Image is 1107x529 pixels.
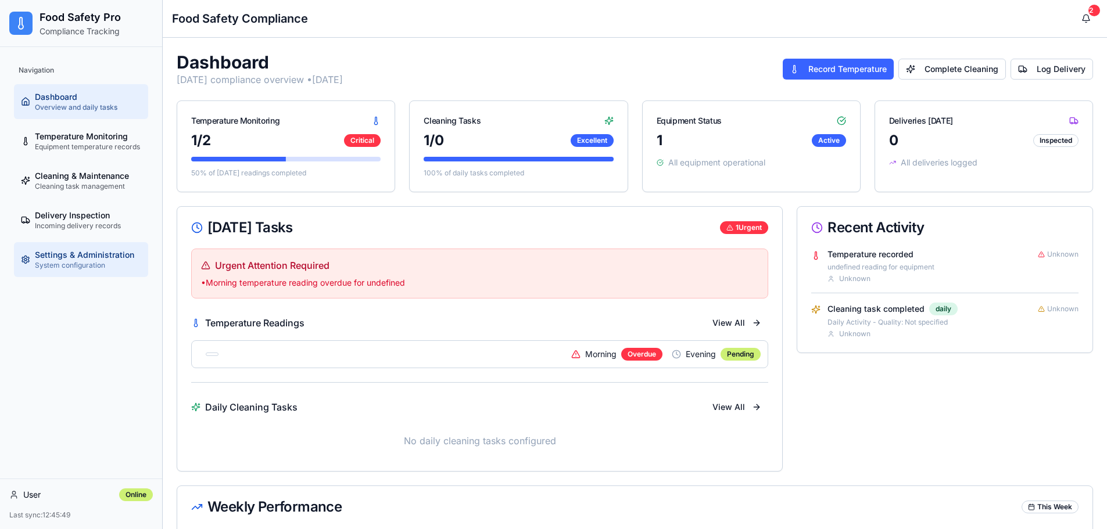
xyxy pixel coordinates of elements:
p: undefined reading for equipment [827,262,1079,272]
h2: Food Safety Pro [40,9,121,26]
div: Equipment Status [657,115,722,127]
h4: Urgent Attention Required [201,258,758,272]
div: 2 [1088,5,1100,16]
div: Pending [721,348,761,361]
a: Delivery InspectionIncoming delivery records [14,203,148,237]
div: 1 Urgent [720,221,768,234]
span: Unknown [1047,250,1079,259]
span: Temperature Monitoring [35,131,128,142]
span: User [23,489,41,501]
div: 0 [889,131,898,150]
div: Inspected [1033,134,1079,147]
div: 1 / 2 [191,131,211,150]
div: This Week [1022,501,1079,513]
p: Cleaning task completed [827,303,925,315]
h1: Food Safety Compliance [172,10,308,27]
span: Unknown [839,329,870,339]
div: Weekly Performance [207,500,342,514]
span: System configuration [35,261,105,270]
span: Cleaning task management [35,182,125,191]
div: [DATE] Tasks [191,221,293,235]
span: Incoming delivery records [35,221,121,231]
span: Dashboard [35,91,77,103]
p: 50 % of [DATE] readings completed [191,168,381,178]
a: Log Delivery [1011,59,1093,80]
button: 2 [1074,7,1098,30]
div: No daily cleaning tasks configured [191,424,768,457]
div: Overdue [621,348,662,361]
span: Cleaning & Maintenance [35,170,129,182]
span: Unknown [839,274,870,283]
span: Overview and daily tasks [35,103,117,112]
p: 100 % of daily tasks completed [424,168,613,178]
div: 1 [657,131,662,150]
li: • Morning temperature reading overdue for undefined [201,277,758,289]
div: daily [929,303,958,315]
span: Settings & Administration [35,249,134,261]
div: Last sync: 12:45:49 [9,510,153,520]
a: Settings & AdministrationSystem configuration [14,242,148,277]
div: Temperature Monitoring [191,115,280,127]
p: [DATE] compliance overview • [DATE] [177,73,343,87]
p: Temperature recorded [827,249,913,260]
div: Navigation [14,61,148,80]
span: All deliveries logged [901,157,977,168]
div: Cleaning Tasks [424,115,481,127]
p: Compliance Tracking [40,26,121,37]
span: Unknown [1047,304,1079,314]
div: Excellent [571,134,614,147]
a: Temperature MonitoringEquipment temperature records [14,124,148,159]
h1: Dashboard [177,52,343,73]
div: Deliveries [DATE] [889,115,953,127]
div: Recent Activity [811,221,1079,235]
h3: Temperature Readings [191,316,304,330]
span: Evening [686,348,716,360]
div: Online [119,488,153,501]
a: View All [705,397,768,418]
span: Morning [585,348,617,360]
h3: Daily Cleaning Tasks [191,400,298,414]
div: 1 / 0 [424,131,444,150]
div: Active [812,134,846,147]
span: Delivery Inspection [35,210,110,221]
a: View All [705,312,768,333]
p: Daily Activity - Quality: Not specified [827,318,1079,327]
a: DashboardOverview and daily tasks [14,84,148,119]
a: Cleaning & MaintenanceCleaning task management [14,163,148,198]
span: Equipment temperature records [35,142,140,152]
span: All equipment operational [668,157,765,168]
div: Critical [344,134,381,147]
a: Complete Cleaning [898,59,1006,80]
a: Record Temperature [783,59,894,80]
